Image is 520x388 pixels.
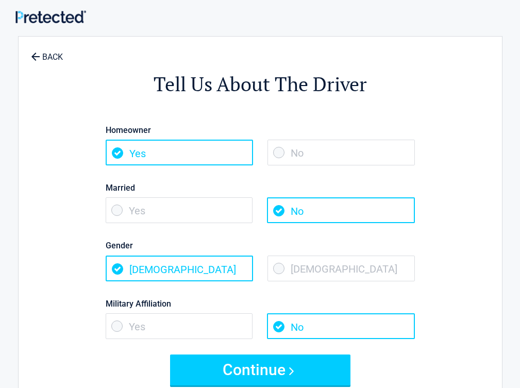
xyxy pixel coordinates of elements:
span: No [267,313,414,339]
label: Gender [106,239,415,252]
img: Main Logo [15,10,86,23]
span: Yes [106,140,253,165]
a: BACK [29,43,65,61]
span: [DEMOGRAPHIC_DATA] [267,256,415,281]
span: [DEMOGRAPHIC_DATA] [106,256,253,281]
h2: Tell Us About The Driver [75,71,445,97]
label: Military Affiliation [106,297,415,311]
button: Continue [170,355,350,385]
span: Yes [106,313,253,339]
span: No [267,140,415,165]
span: Yes [106,197,253,223]
label: Married [106,181,415,195]
span: No [267,197,414,223]
label: Homeowner [106,123,415,137]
